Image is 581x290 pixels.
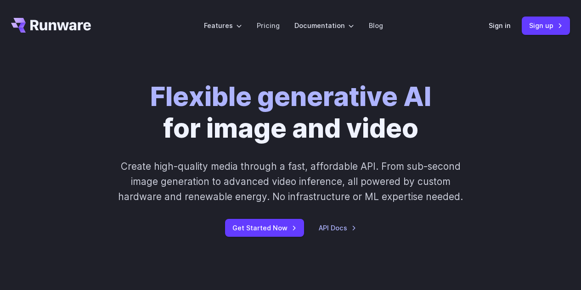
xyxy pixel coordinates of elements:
p: Create high-quality media through a fast, affordable API. From sub-second image generation to adv... [112,159,469,205]
a: Pricing [257,20,280,31]
strong: Flexible generative AI [150,80,431,112]
a: API Docs [319,223,356,233]
h1: for image and video [150,81,431,144]
a: Sign in [489,20,511,31]
a: Blog [369,20,383,31]
a: Sign up [522,17,570,34]
label: Features [204,20,242,31]
a: Get Started Now [225,219,304,237]
label: Documentation [294,20,354,31]
a: Go to / [11,18,91,33]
